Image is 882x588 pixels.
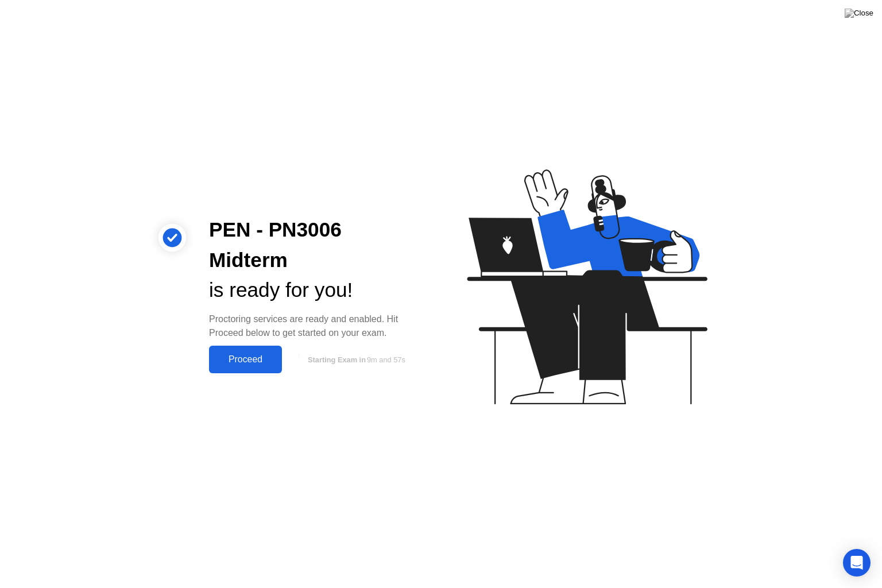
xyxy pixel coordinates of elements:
[209,312,423,340] div: Proctoring services are ready and enabled. Hit Proceed below to get started on your exam.
[209,346,282,373] button: Proceed
[845,9,873,18] img: Close
[209,215,423,276] div: PEN - PN3006 Midterm
[843,549,871,577] div: Open Intercom Messenger
[209,275,423,305] div: is ready for you!
[288,349,423,370] button: Starting Exam in9m and 57s
[367,355,405,364] span: 9m and 57s
[212,354,278,365] div: Proceed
